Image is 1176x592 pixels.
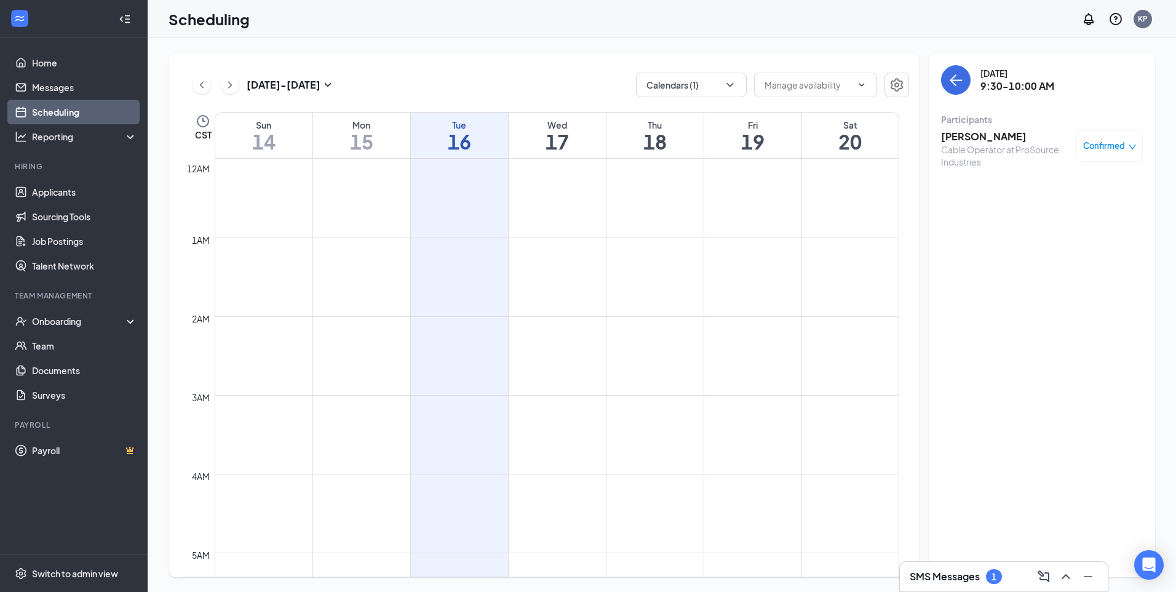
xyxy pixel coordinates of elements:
button: ComposeMessage [1034,567,1054,586]
a: Surveys [32,383,137,407]
div: 12am [185,162,212,175]
a: September 18, 2025 [606,113,704,158]
button: back-button [941,65,971,95]
div: Sun [215,119,312,131]
svg: SmallChevronDown [320,78,335,92]
a: Messages [32,75,137,100]
svg: QuestionInfo [1108,12,1123,26]
h1: Scheduling [169,9,250,30]
div: Switch to admin view [32,567,118,580]
a: Scheduling [32,100,137,124]
svg: Settings [15,567,27,580]
h1: 20 [802,131,899,152]
a: September 19, 2025 [704,113,801,158]
div: Team Management [15,290,135,301]
h1: 18 [606,131,704,152]
svg: ChevronUp [1059,569,1073,584]
svg: ComposeMessage [1036,569,1051,584]
a: Talent Network [32,254,137,278]
div: Cable Operator at ProSource Industries [941,143,1070,168]
a: Team [32,334,137,358]
div: 1am [189,233,212,247]
svg: Settings [889,78,904,92]
svg: WorkstreamLogo [14,12,26,25]
svg: Notifications [1081,12,1096,26]
h3: [DATE] - [DATE] [247,78,320,92]
button: ChevronRight [221,76,239,94]
a: September 17, 2025 [509,113,606,158]
span: down [1128,143,1137,151]
div: 2am [189,312,212,326]
div: Open Intercom Messenger [1134,550,1164,580]
div: Thu [606,119,704,131]
a: September 20, 2025 [802,113,899,158]
svg: ChevronDown [857,80,867,90]
button: Calendars (1)ChevronDown [636,73,747,97]
svg: Analysis [15,130,27,143]
div: Participants [941,113,1143,126]
a: September 14, 2025 [215,113,312,158]
svg: Collapse [119,13,131,25]
svg: ChevronRight [224,78,236,92]
svg: ChevronLeft [196,78,208,92]
a: September 16, 2025 [411,113,508,158]
div: [DATE] [980,67,1054,79]
div: Hiring [15,161,135,172]
div: Tue [411,119,508,131]
svg: ArrowLeft [948,73,963,87]
h1: 17 [509,131,606,152]
svg: ChevronDown [724,79,736,91]
div: Mon [313,119,410,131]
h3: SMS Messages [910,570,980,583]
div: 4am [189,470,212,483]
a: Documents [32,358,137,383]
a: Applicants [32,180,137,204]
svg: Clock [196,114,210,129]
div: Fri [704,119,801,131]
h1: 16 [411,131,508,152]
a: September 15, 2025 [313,113,410,158]
h3: [PERSON_NAME] [941,130,1070,143]
h1: 15 [313,131,410,152]
div: 1 [991,572,996,582]
div: Reporting [32,130,138,143]
a: PayrollCrown [32,438,137,463]
div: 5am [189,548,212,562]
h1: 19 [704,131,801,152]
h1: 14 [215,131,312,152]
input: Manage availability [765,78,852,92]
button: Settings [884,73,909,97]
svg: Minimize [1081,569,1095,584]
button: Minimize [1078,567,1098,586]
div: 3am [189,391,212,404]
div: Wed [509,119,606,131]
a: Job Postings [32,229,137,254]
button: ChevronLeft [193,76,211,94]
span: CST [195,129,212,141]
button: ChevronUp [1056,567,1076,586]
span: Confirmed [1083,140,1125,152]
div: Sat [802,119,899,131]
svg: UserCheck [15,315,27,327]
a: Sourcing Tools [32,204,137,229]
a: Home [32,50,137,75]
h3: 9:30-10:00 AM [980,79,1054,93]
div: KP [1138,14,1148,24]
div: Payroll [15,420,135,430]
div: Onboarding [32,315,127,327]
